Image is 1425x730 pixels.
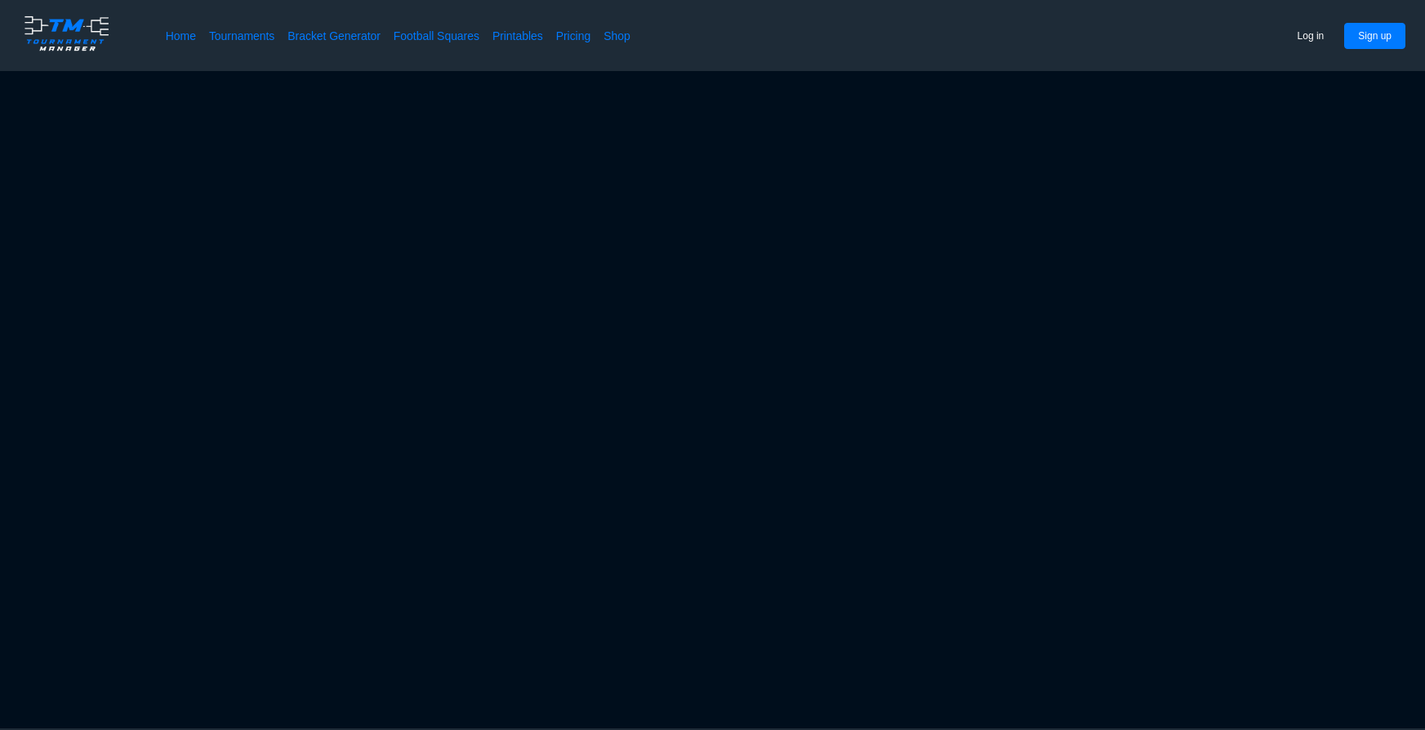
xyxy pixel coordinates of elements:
[1284,23,1338,49] button: Log in
[287,28,381,44] a: Bracket Generator
[1344,23,1405,49] button: Sign up
[394,28,479,44] a: Football Squares
[209,28,274,44] a: Tournaments
[166,28,196,44] a: Home
[492,28,543,44] a: Printables
[20,13,114,54] img: logo.ffa97a18e3bf2c7d.png
[603,28,630,44] a: Shop
[556,28,590,44] a: Pricing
